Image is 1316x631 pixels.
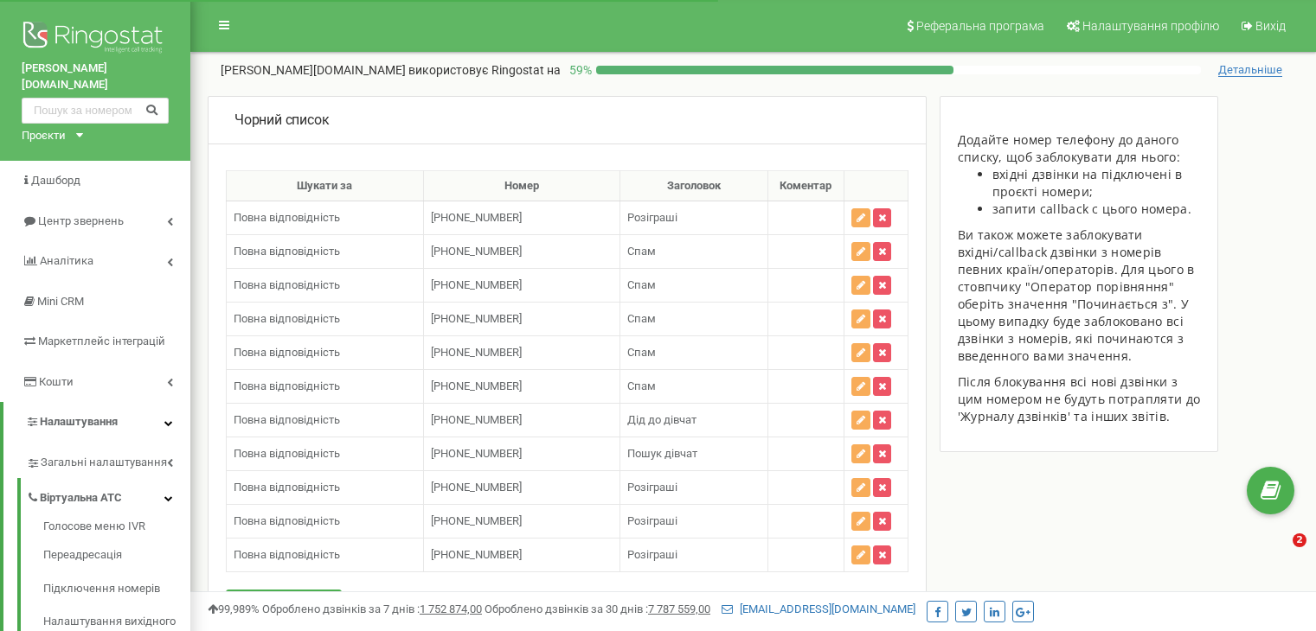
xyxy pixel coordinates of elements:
[226,590,342,619] button: Додати номер
[1293,533,1306,547] span: 2
[38,214,124,227] span: Центр звернень
[431,312,522,325] span: [PHONE_NUMBER]
[1218,63,1282,77] span: Детальніше
[1257,533,1299,575] iframe: Intercom live chat
[221,61,561,79] p: [PERSON_NAME][DOMAIN_NAME]
[958,131,1201,166] div: Додайте номер телефону до даного списку, щоб заблокувати для нього:
[234,245,340,258] span: Повна відповідність
[234,211,340,224] span: Повна відповідність
[22,61,169,92] a: [PERSON_NAME][DOMAIN_NAME]
[431,379,522,392] span: [PHONE_NUMBER]
[627,413,697,426] span: Дід до дівчат
[234,278,340,291] span: Повна відповідність
[916,19,1044,33] span: Реферальна програма
[627,379,656,392] span: Спам
[234,447,340,460] span: Повна відповідність
[958,226,1201,365] p: Ви також можете заблокувати вхідні/callback дзвінки з номерів певних країн/операторів. Для цього ...
[627,278,656,291] span: Спам
[31,174,80,187] span: Дашборд
[26,443,190,478] a: Загальні налаштування
[431,346,522,359] span: [PHONE_NUMBER]
[22,17,169,61] img: Ringostat logo
[43,519,190,539] a: Голосове меню IVR
[627,211,677,224] span: Розіграші
[234,481,340,494] span: Повна відповідність
[627,245,656,258] span: Спам
[431,413,522,426] span: [PHONE_NUMBER]
[234,312,340,325] span: Повна відповідність
[627,447,697,460] span: Пошук дівчат
[38,335,165,347] span: Маркетплейс інтеграцій
[22,98,169,124] input: Пошук за номером
[431,514,522,527] span: [PHONE_NUMBER]
[992,201,1201,218] li: запити callback с цього номера.
[234,413,340,426] span: Повна відповідність
[620,170,768,201] th: Заголовок
[262,602,482,615] span: Оброблено дзвінків за 7 днів :
[408,63,561,77] span: використовує Ringostat на
[485,602,710,615] span: Оброблено дзвінків за 30 днів :
[43,539,190,572] a: Переадресація
[1082,19,1219,33] span: Налаштування профілю
[992,166,1201,201] li: вхідні дзвінки на підключені в проєкті номери;
[234,379,340,392] span: Повна відповідність
[561,61,596,79] p: 59 %
[722,602,915,615] a: [EMAIL_ADDRESS][DOMAIN_NAME]
[3,402,190,443] a: Налаштування
[627,548,677,561] span: Розіграші
[431,211,522,224] span: [PHONE_NUMBER]
[768,170,844,201] th: Коментар
[431,278,522,291] span: [PHONE_NUMBER]
[40,415,118,428] span: Налаштування
[234,514,340,527] span: Повна відповідність
[40,254,93,267] span: Аналiтика
[958,373,1201,425] p: Після блокування всі нові дзвінки з цим номером не будуть потрапляти до 'Журналу дзвінків' та інш...
[1255,19,1286,33] span: Вихід
[627,514,677,527] span: Розіграші
[423,170,620,201] th: Номер
[37,295,84,308] span: Mini CRM
[431,481,522,494] span: [PHONE_NUMBER]
[43,572,190,606] a: Підключення номерів
[227,170,424,201] th: Шукати за
[234,548,340,561] span: Повна відповідність
[41,455,167,471] span: Загальні налаштування
[26,478,190,513] a: Віртуальна АТС
[431,245,522,258] span: [PHONE_NUMBER]
[234,346,340,359] span: Повна відповідність
[39,375,74,388] span: Кошти
[627,346,656,359] span: Спам
[648,602,710,615] u: 7 787 559,00
[22,128,66,144] div: Проєкти
[40,490,122,507] span: Віртуальна АТС
[627,481,677,494] span: Розіграші
[234,111,329,131] p: Чорний список
[420,602,482,615] u: 1 752 874,00
[431,447,522,460] span: [PHONE_NUMBER]
[627,312,656,325] span: Спам
[431,548,522,561] span: [PHONE_NUMBER]
[208,602,260,615] span: 99,989%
